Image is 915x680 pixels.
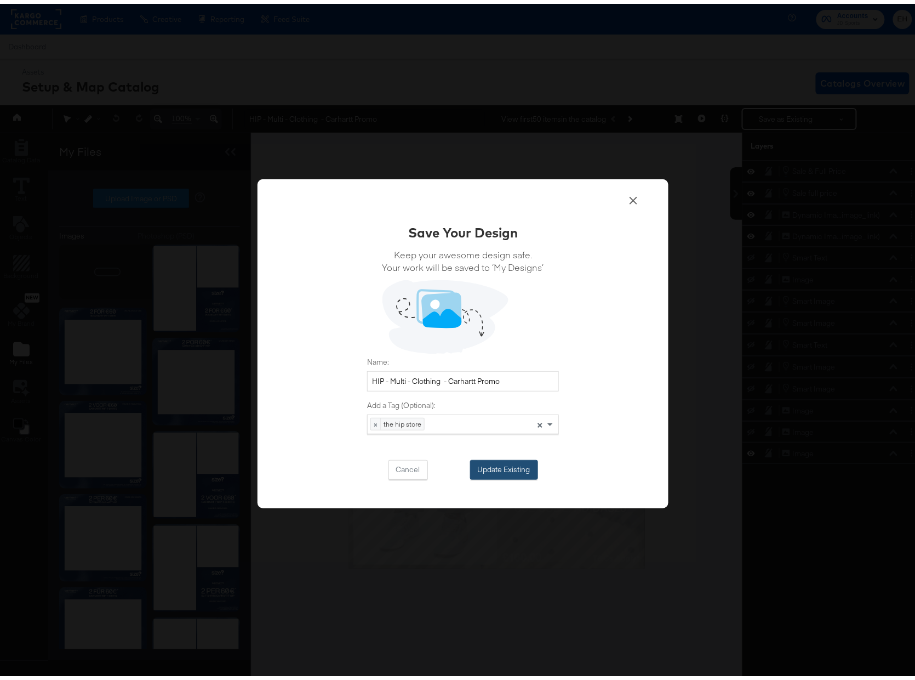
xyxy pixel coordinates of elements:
button: Update Existing [470,456,538,476]
span: Clear all [535,411,545,430]
label: Name: [367,353,559,364]
span: × [371,415,381,426]
span: Keep your awesome design safe. [382,245,544,257]
span: × [537,415,543,425]
span: the hip store [381,415,424,426]
span: Your work will be saved to ‘My Designs’ [382,257,544,270]
div: Save Your Design [408,219,518,238]
label: Add a Tag (Optional): [367,396,559,407]
button: Cancel [388,456,428,476]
